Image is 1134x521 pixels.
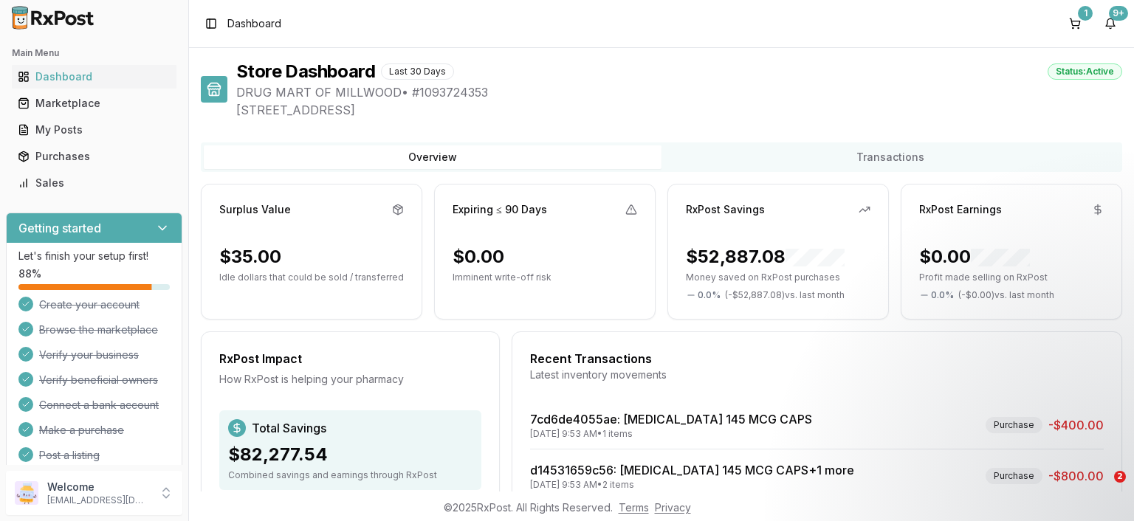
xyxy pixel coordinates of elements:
nav: breadcrumb [227,16,281,31]
a: Purchases [12,143,176,170]
div: Latest inventory movements [530,368,1104,382]
div: $0.00 [453,245,504,269]
div: Recent Transactions [530,350,1104,368]
a: My Posts [12,117,176,143]
button: Purchases [6,145,182,168]
div: $82,277.54 [228,443,472,466]
span: Dashboard [227,16,281,31]
button: My Posts [6,118,182,142]
p: Imminent write-off risk [453,272,637,283]
div: $52,887.08 [686,245,845,269]
img: RxPost Logo [6,6,100,30]
button: Overview [204,145,661,169]
button: Sales [6,171,182,195]
div: $35.00 [219,245,281,269]
div: Marketplace [18,96,171,111]
div: 1 [1078,6,1093,21]
div: My Posts [18,123,171,137]
div: RxPost Earnings [919,202,1002,217]
div: Last 30 Days [381,63,454,80]
span: Post a listing [39,448,100,463]
button: Transactions [661,145,1119,169]
span: 2 [1114,471,1126,483]
h3: Getting started [18,219,101,237]
div: $0.00 [919,245,1030,269]
div: Combined savings and earnings through RxPost [228,469,472,481]
div: [DATE] 9:53 AM • 2 items [530,479,854,491]
span: Create your account [39,297,140,312]
span: Connect a bank account [39,398,159,413]
div: 9+ [1109,6,1128,21]
div: Surplus Value [219,202,291,217]
div: Purchases [18,149,171,164]
p: Idle dollars that could be sold / transferred [219,272,404,283]
span: Verify beneficial owners [39,373,158,387]
button: 1 [1063,12,1087,35]
a: Marketplace [12,90,176,117]
button: Dashboard [6,65,182,89]
p: Profit made selling on RxPost [919,272,1104,283]
img: User avatar [15,481,38,505]
span: Browse the marketplace [39,322,158,337]
span: Verify your business [39,348,139,362]
h2: Main Menu [12,47,176,59]
span: [STREET_ADDRESS] [236,101,1122,119]
span: ( - $52,887.08 ) vs. last month [725,289,845,301]
div: Status: Active [1048,63,1122,80]
a: 7cd6de4055ae: [MEDICAL_DATA] 145 MCG CAPS [530,412,812,427]
p: [EMAIL_ADDRESS][DOMAIN_NAME] [47,494,150,506]
span: ( - $0.00 ) vs. last month [958,289,1054,301]
div: Dashboard [18,69,171,84]
div: [DATE] 9:53 AM • 1 items [530,428,812,440]
div: RxPost Savings [686,202,765,217]
span: DRUG MART OF MILLWOOD • # 1093724353 [236,83,1122,101]
span: 88 % [18,266,41,281]
a: Sales [12,170,176,196]
button: 9+ [1099,12,1122,35]
span: Total Savings [252,419,326,437]
a: Dashboard [12,63,176,90]
a: d14531659c56: [MEDICAL_DATA] 145 MCG CAPS+1 more [530,463,854,477]
div: Expiring ≤ 90 Days [453,202,547,217]
h1: Store Dashboard [236,60,375,83]
div: How RxPost is helping your pharmacy [219,372,481,387]
span: 0.0 % [698,289,721,301]
a: Terms [619,501,649,514]
span: Make a purchase [39,423,124,438]
a: Privacy [655,501,691,514]
p: Let's finish your setup first! [18,249,170,263]
div: RxPost Impact [219,350,481,368]
span: 0.0 % [931,289,954,301]
iframe: Intercom live chat [1084,471,1119,506]
p: Money saved on RxPost purchases [686,272,870,283]
div: Sales [18,176,171,190]
button: Marketplace [6,92,182,115]
p: Welcome [47,480,150,494]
